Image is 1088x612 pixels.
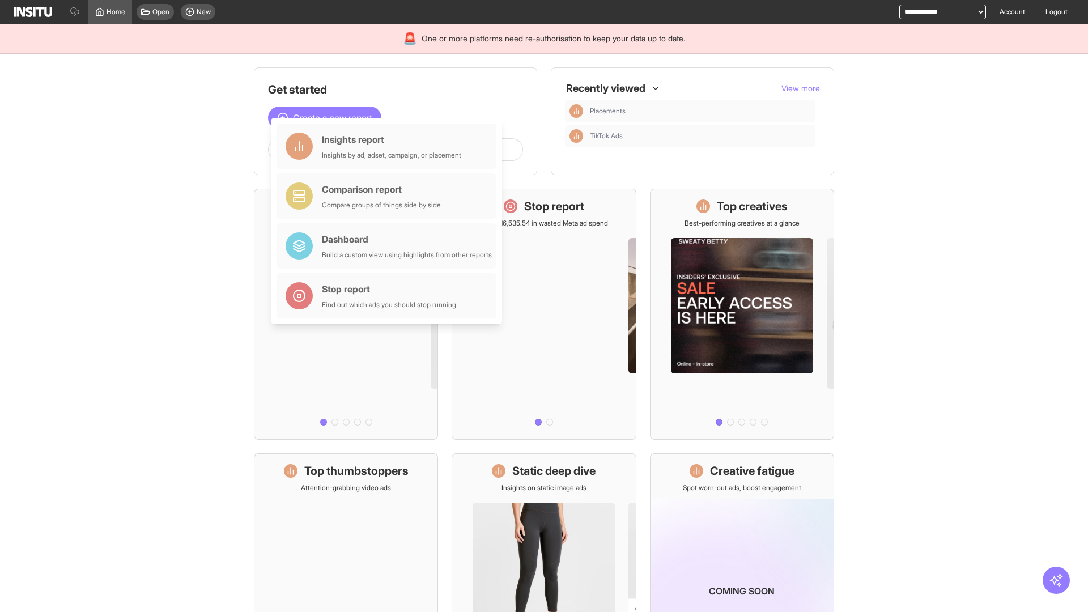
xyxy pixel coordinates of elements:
[422,33,685,44] span: One or more platforms need re-authorisation to keep your data up to date.
[322,300,456,309] div: Find out which ads you should stop running
[301,483,391,492] p: Attention-grabbing video ads
[322,282,456,296] div: Stop report
[322,250,492,260] div: Build a custom view using highlights from other reports
[590,107,626,116] span: Placements
[304,463,409,479] h1: Top thumbstoppers
[322,232,492,246] div: Dashboard
[480,219,608,228] p: Save £16,535.54 in wasted Meta ad spend
[268,82,523,97] h1: Get started
[512,463,596,479] h1: Static deep dive
[322,151,461,160] div: Insights by ad, adset, campaign, or placement
[197,7,211,16] span: New
[569,104,583,118] div: Insights
[717,198,788,214] h1: Top creatives
[781,83,820,94] button: View more
[685,219,800,228] p: Best-performing creatives at a glance
[590,107,811,116] span: Placements
[293,111,372,125] span: Create a new report
[403,31,417,46] div: 🚨
[590,131,811,141] span: TikTok Ads
[268,107,381,129] button: Create a new report
[322,201,441,210] div: Compare groups of things side by side
[322,133,461,146] div: Insights report
[254,189,438,440] a: What's live nowSee all active ads instantly
[107,7,125,16] span: Home
[590,131,623,141] span: TikTok Ads
[524,198,584,214] h1: Stop report
[152,7,169,16] span: Open
[781,83,820,93] span: View more
[14,7,52,17] img: Logo
[452,189,636,440] a: Stop reportSave £16,535.54 in wasted Meta ad spend
[569,129,583,143] div: Insights
[501,483,586,492] p: Insights on static image ads
[322,182,441,196] div: Comparison report
[650,189,834,440] a: Top creativesBest-performing creatives at a glance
